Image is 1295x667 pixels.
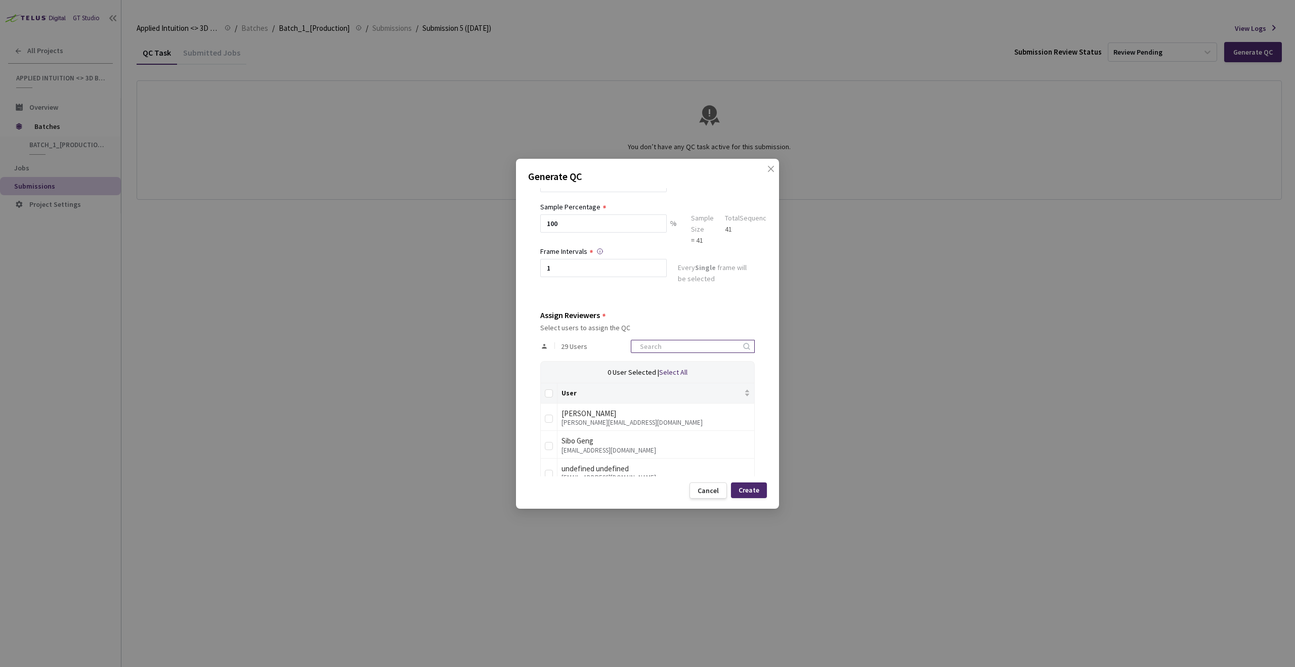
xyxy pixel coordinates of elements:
[562,463,750,475] div: undefined undefined
[557,383,755,404] th: User
[678,262,755,286] div: Every frame will be selected
[739,486,759,494] div: Create
[562,474,750,481] div: [EMAIL_ADDRESS][DOMAIN_NAME]
[562,408,750,420] div: [PERSON_NAME]
[528,169,767,184] p: Generate QC
[725,224,774,235] div: 41
[540,324,755,332] div: Select users to assign the QC
[757,165,773,181] button: Close
[659,368,687,377] span: Select All
[561,342,587,350] span: 29 Users
[691,212,714,235] div: Sample Size
[695,263,716,272] strong: Single
[540,310,600,320] div: Assign Reviewers
[667,214,680,246] div: %
[562,419,750,426] div: [PERSON_NAME][EMAIL_ADDRESS][DOMAIN_NAME]
[608,368,659,377] span: 0 User Selected |
[725,212,774,224] div: Total Sequences
[540,201,600,212] div: Sample Percentage
[540,259,667,277] input: Enter frame interval
[540,214,667,233] input: e.g. 10
[562,447,750,454] div: [EMAIL_ADDRESS][DOMAIN_NAME]
[767,165,775,193] span: close
[634,340,742,352] input: Search
[698,486,719,495] div: Cancel
[540,246,587,257] div: Frame Intervals
[691,235,714,246] div: = 41
[562,435,750,447] div: Sibo Geng
[562,389,742,397] span: User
